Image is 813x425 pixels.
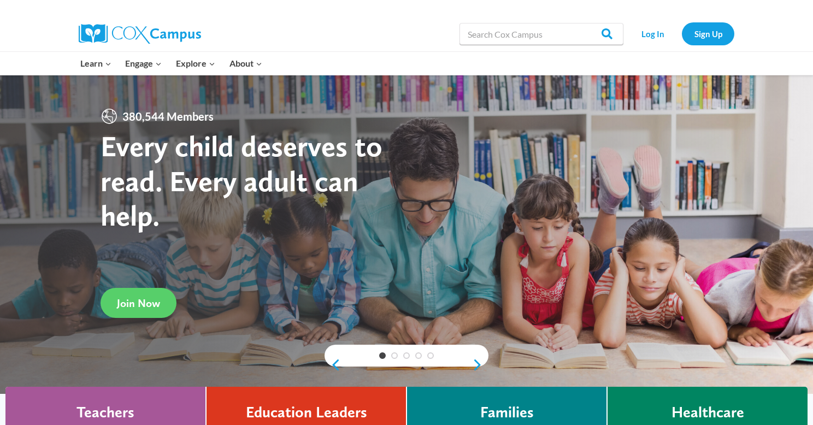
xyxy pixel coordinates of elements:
span: Explore [176,56,215,70]
h4: Teachers [76,403,134,422]
nav: Secondary Navigation [629,22,734,45]
a: previous [325,358,341,371]
a: next [472,358,488,371]
a: 2 [391,352,398,359]
a: Log In [629,22,676,45]
strong: Every child deserves to read. Every adult can help. [101,128,382,233]
nav: Primary Navigation [73,52,269,75]
h4: Education Leaders [246,403,367,422]
span: 380,544 Members [118,108,218,125]
h4: Healthcare [671,403,744,422]
a: 4 [415,352,422,359]
a: 1 [379,352,386,359]
a: Sign Up [682,22,734,45]
h4: Families [480,403,534,422]
img: Cox Campus [79,24,201,44]
a: Join Now [101,288,176,318]
div: content slider buttons [325,354,488,376]
span: Join Now [117,297,160,310]
span: About [229,56,262,70]
input: Search Cox Campus [459,23,623,45]
span: Engage [125,56,162,70]
a: 3 [403,352,410,359]
a: 5 [427,352,434,359]
span: Learn [80,56,111,70]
